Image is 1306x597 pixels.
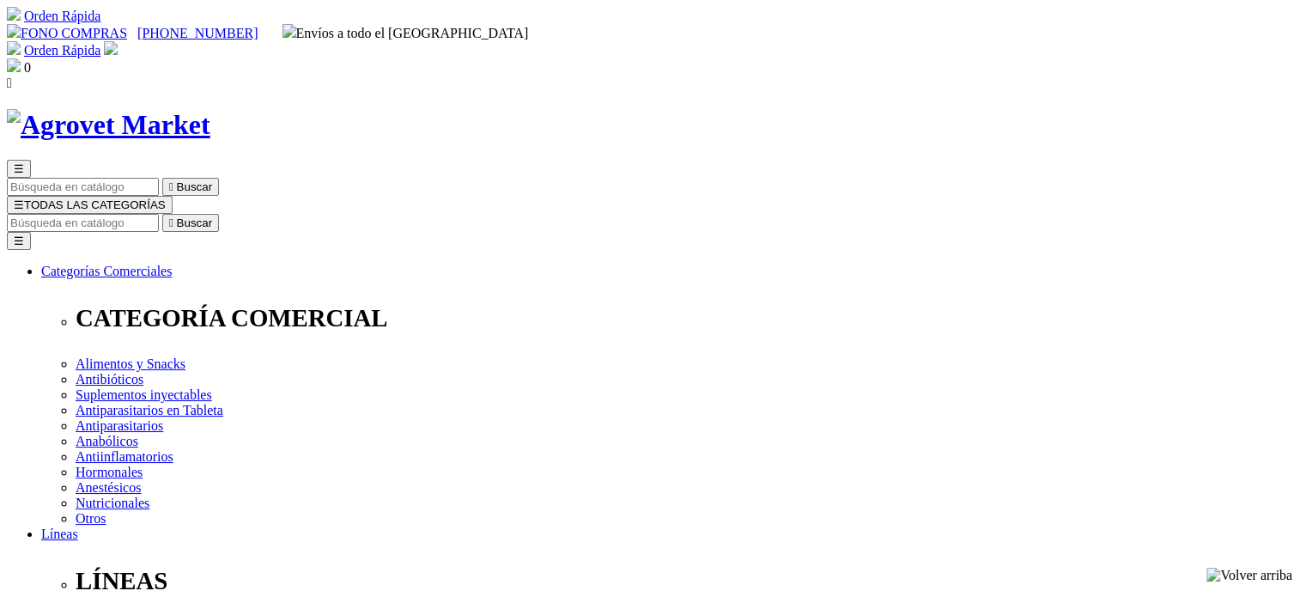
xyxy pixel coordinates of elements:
img: shopping-bag.svg [7,58,21,72]
a: Hormonales [76,465,143,479]
img: delivery-truck.svg [282,24,296,38]
button:  Buscar [162,214,219,232]
a: Alimentos y Snacks [76,356,185,371]
i:  [169,216,173,229]
a: Orden Rápida [24,9,100,23]
input: Buscar [7,178,159,196]
span: 0 [24,60,31,75]
span: Buscar [177,180,212,193]
input: Buscar [7,214,159,232]
span: ☰ [14,162,24,175]
p: CATEGORÍA COMERCIAL [76,304,1299,332]
a: Nutricionales [76,496,149,510]
button: ☰ [7,232,31,250]
a: Suplementos inyectables [76,387,212,402]
a: Anabólicos [76,434,138,448]
a: Categorías Comerciales [41,264,172,278]
img: Volver arriba [1206,568,1292,583]
a: Orden Rápida [24,43,100,58]
span: Buscar [177,216,212,229]
a: Antiparasitarios [76,418,163,433]
a: Acceda a su cuenta de cliente [104,43,118,58]
img: shopping-cart.svg [7,7,21,21]
img: Agrovet Market [7,109,210,141]
p: LÍNEAS [76,567,1299,595]
i:  [169,180,173,193]
a: [PHONE_NUMBER] [137,26,258,40]
img: shopping-cart.svg [7,41,21,55]
img: phone.svg [7,24,21,38]
a: Antiparasitarios en Tableta [76,403,223,417]
a: Antiinflamatorios [76,449,173,464]
a: Antibióticos [76,372,143,387]
button: ☰ [7,160,31,178]
a: Líneas [41,527,78,541]
button:  Buscar [162,178,219,196]
button: ☰TODAS LAS CATEGORÍAS [7,196,173,214]
img: user.svg [104,41,118,55]
a: Otros [76,511,106,526]
span: ☰ [14,198,24,211]
span: Envíos a todo el [GEOGRAPHIC_DATA] [282,26,529,40]
a: Anestésicos [76,480,141,495]
i:  [7,76,12,90]
a: FONO COMPRAS [7,26,127,40]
